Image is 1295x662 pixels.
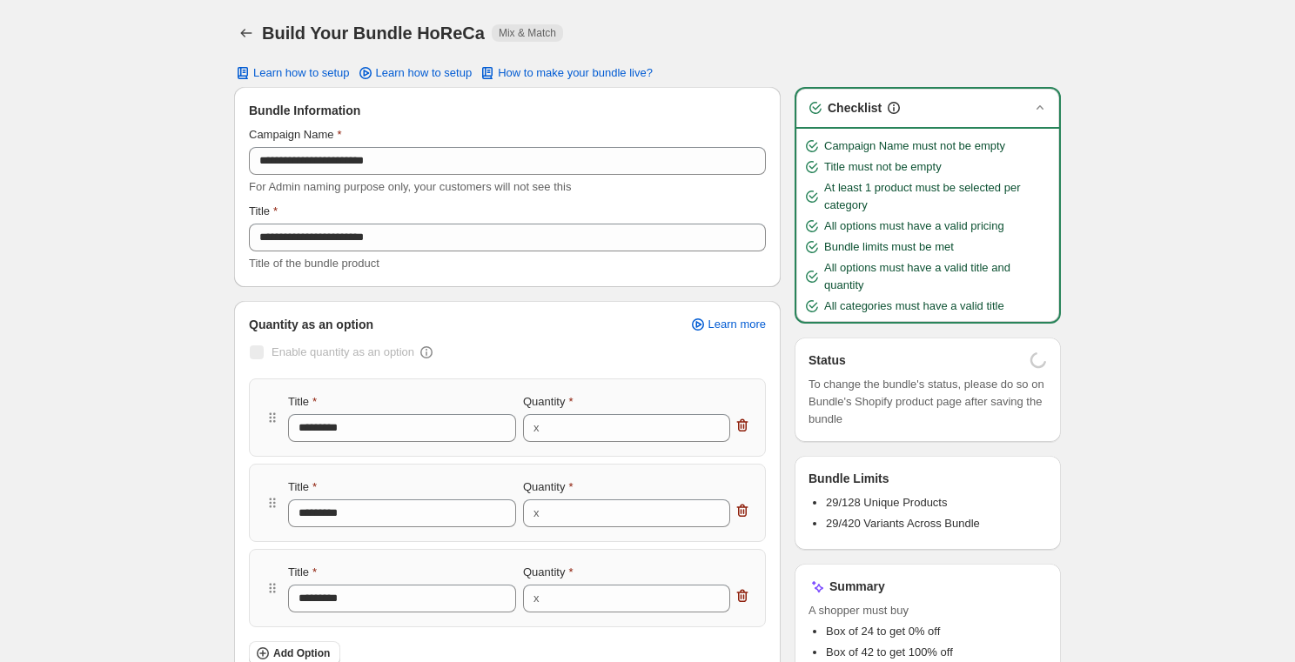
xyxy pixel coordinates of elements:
[824,179,1052,214] span: At least 1 product must be selected per category
[523,478,573,496] label: Quantity
[809,376,1047,428] span: To change the bundle's status, please do so on Bundle's Shopify product page after saving the bundle
[249,126,342,144] label: Campaign Name
[826,496,947,509] span: 29/128 Unique Products
[824,158,942,176] span: Title must not be empty
[234,21,258,45] button: Back
[224,61,360,85] button: Learn how to setup
[376,66,473,80] span: Learn how to setup
[249,180,571,193] span: For Admin naming purpose only, your customers will not see this
[826,644,1047,661] li: Box of 42 to get 100% off
[828,99,882,117] h3: Checklist
[249,316,373,333] span: Quantity as an option
[824,137,1005,155] span: Campaign Name must not be empty
[533,505,540,522] div: x
[288,564,317,581] label: Title
[523,564,573,581] label: Quantity
[468,61,663,85] button: How to make your bundle live?
[498,66,653,80] span: How to make your bundle live?
[523,393,573,411] label: Quantity
[253,66,350,80] span: Learn how to setup
[249,203,278,220] label: Title
[272,345,414,358] span: Enable quantity as an option
[809,470,889,487] h3: Bundle Limits
[809,351,846,369] h3: Status
[346,61,483,85] a: Learn how to setup
[249,102,360,119] span: Bundle Information
[288,478,317,496] label: Title
[824,298,1004,315] span: All categories must have a valid title
[249,257,379,270] span: Title of the bundle product
[824,259,1052,294] span: All options must have a valid title and quantity
[826,517,980,530] span: 29/420 Variants Across Bundle
[262,23,485,43] h1: Build Your Bundle HoReCa
[533,419,540,437] div: x
[288,393,317,411] label: Title
[708,318,766,331] span: Learn more
[273,646,330,660] span: Add Option
[499,26,556,40] span: Mix & Match
[824,217,1004,235] span: All options must have a valid pricing
[679,312,776,337] a: Learn more
[824,238,954,256] span: Bundle limits must be met
[829,578,885,595] h3: Summary
[533,590,540,607] div: x
[826,623,1047,640] li: Box of 24 to get 0% off
[809,602,1047,619] span: A shopper must buy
